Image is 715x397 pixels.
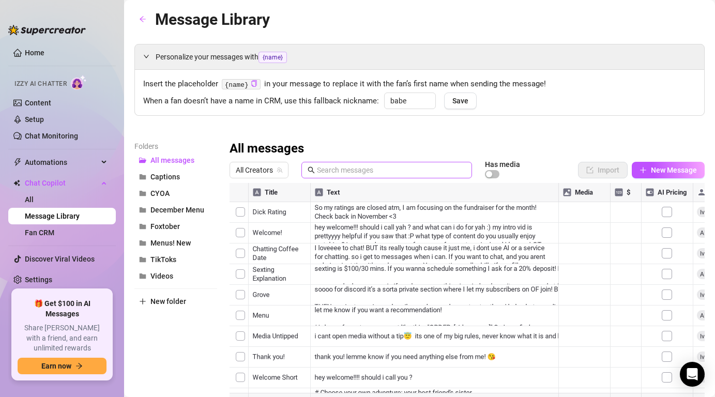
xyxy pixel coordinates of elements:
[156,51,696,63] span: Personalize your messages with
[134,169,217,185] button: Captions
[651,166,697,174] span: New Message
[680,362,705,387] div: Open Intercom Messenger
[25,154,98,171] span: Automations
[251,80,257,87] span: copy
[25,276,52,284] a: Settings
[150,189,170,197] span: CYOA
[25,49,44,57] a: Home
[134,152,217,169] button: All messages
[139,157,146,164] span: folder-open
[139,256,146,263] span: folder
[143,78,696,90] span: Insert the placeholder in your message to replace it with the fan’s first name when sending the m...
[444,93,477,109] button: Save
[134,251,217,268] button: TikToks
[139,206,146,213] span: folder
[25,115,44,124] a: Setup
[134,141,217,152] article: Folders
[222,79,261,90] code: {name}
[134,202,217,218] button: December Menu
[75,362,83,370] span: arrow-right
[139,190,146,197] span: folder
[18,358,107,374] button: Earn nowarrow-right
[155,7,270,32] article: Message Library
[134,218,217,235] button: Foxtober
[71,75,87,90] img: AI Chatter
[135,44,704,69] div: Personalize your messages with{name}
[25,175,98,191] span: Chat Copilot
[150,156,194,164] span: All messages
[134,293,217,310] button: New folder
[258,52,287,63] span: {name}
[13,179,20,187] img: Chat Copilot
[236,162,282,178] span: All Creators
[25,228,54,237] a: Fan CRM
[25,99,51,107] a: Content
[139,272,146,280] span: folder
[139,173,146,180] span: folder
[150,206,204,214] span: December Menu
[150,239,191,247] span: Menus! New
[452,97,468,105] span: Save
[632,162,705,178] button: New Message
[18,299,107,319] span: 🎁 Get $100 in AI Messages
[25,255,95,263] a: Discover Viral Videos
[13,158,22,166] span: thunderbolt
[150,222,180,231] span: Foxtober
[134,268,217,284] button: Videos
[150,272,173,280] span: Videos
[578,162,628,178] button: Import
[150,297,186,306] span: New folder
[277,167,283,173] span: team
[143,53,149,59] span: expanded
[251,80,257,88] button: Click to Copy
[150,255,176,264] span: TikToks
[25,132,78,140] a: Chat Monitoring
[139,239,146,247] span: folder
[14,79,67,89] span: Izzy AI Chatter
[25,212,80,220] a: Message Library
[143,95,379,108] span: When a fan doesn’t have a name in CRM, use this fallback nickname:
[308,166,315,174] span: search
[41,362,71,370] span: Earn now
[139,16,146,23] span: arrow-left
[139,298,146,305] span: plus
[317,164,466,176] input: Search messages
[25,195,34,204] a: All
[8,25,86,35] img: logo-BBDzfeDw.svg
[139,223,146,230] span: folder
[640,166,647,174] span: plus
[18,323,107,354] span: Share [PERSON_NAME] with a friend, and earn unlimited rewards
[134,185,217,202] button: CYOA
[230,141,304,157] h3: All messages
[134,235,217,251] button: Menus! New
[485,161,520,167] article: Has media
[150,173,180,181] span: Captions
